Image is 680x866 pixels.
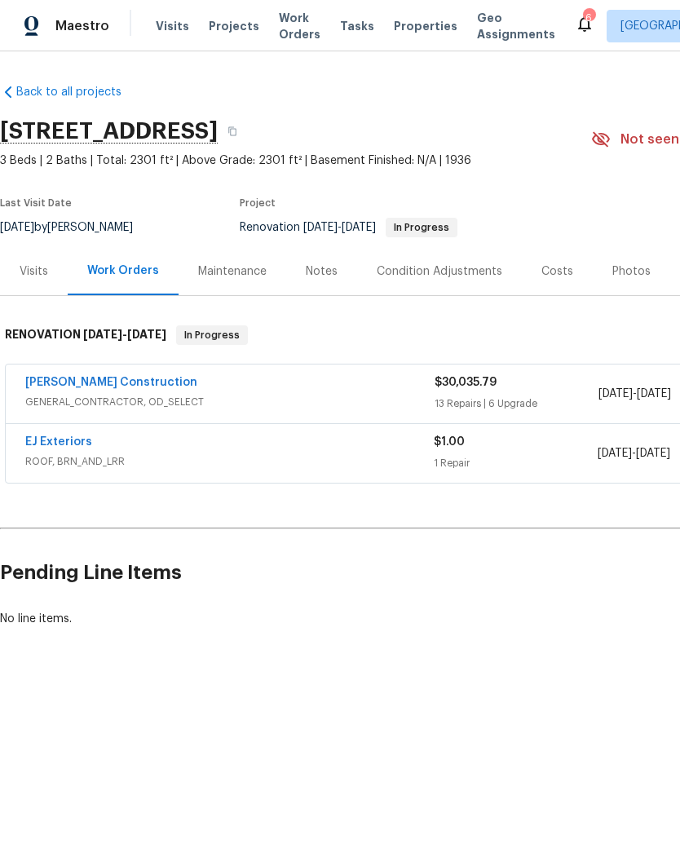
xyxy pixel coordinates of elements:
[20,263,48,280] div: Visits
[5,325,166,345] h6: RENOVATION
[435,377,497,388] span: $30,035.79
[198,263,267,280] div: Maintenance
[83,329,122,340] span: [DATE]
[636,448,670,459] span: [DATE]
[218,117,247,146] button: Copy Address
[55,18,109,34] span: Maestro
[87,263,159,279] div: Work Orders
[598,448,632,459] span: [DATE]
[598,388,633,400] span: [DATE]
[477,10,555,42] span: Geo Assignments
[377,263,502,280] div: Condition Adjustments
[340,20,374,32] span: Tasks
[598,445,670,462] span: -
[342,222,376,233] span: [DATE]
[25,377,197,388] a: [PERSON_NAME] Construction
[306,263,338,280] div: Notes
[25,394,435,410] span: GENERAL_CONTRACTOR, OD_SELECT
[240,198,276,208] span: Project
[394,18,457,34] span: Properties
[598,386,671,402] span: -
[25,453,434,470] span: ROOF, BRN_AND_LRR
[387,223,456,232] span: In Progress
[434,455,597,471] div: 1 Repair
[434,436,465,448] span: $1.00
[541,263,573,280] div: Costs
[303,222,338,233] span: [DATE]
[156,18,189,34] span: Visits
[583,10,594,26] div: 6
[279,10,320,42] span: Work Orders
[178,327,246,343] span: In Progress
[435,395,598,412] div: 13 Repairs | 6 Upgrade
[25,436,92,448] a: EJ Exteriors
[209,18,259,34] span: Projects
[83,329,166,340] span: -
[240,222,457,233] span: Renovation
[303,222,376,233] span: -
[637,388,671,400] span: [DATE]
[612,263,651,280] div: Photos
[127,329,166,340] span: [DATE]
